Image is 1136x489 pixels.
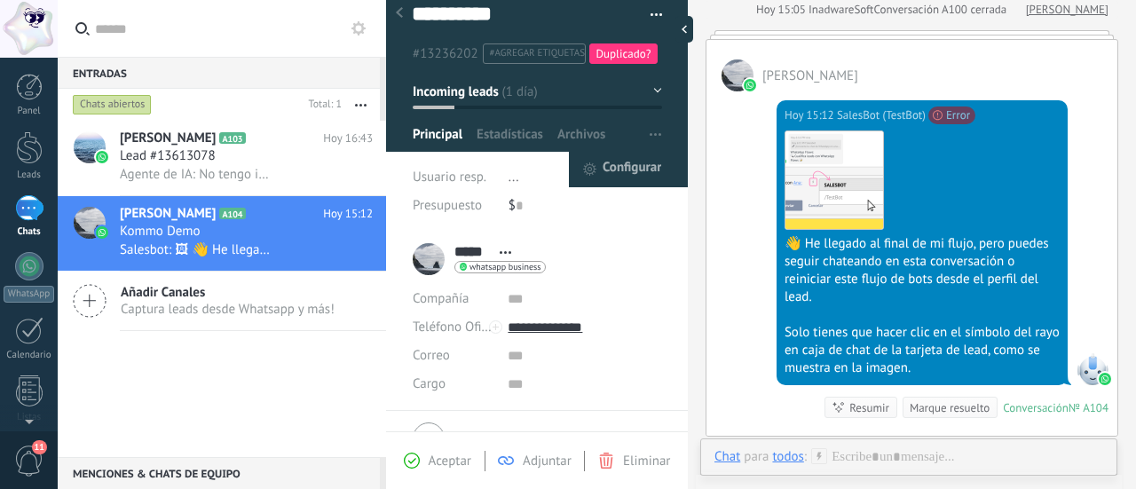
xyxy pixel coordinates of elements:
span: Lead #13613078 [120,147,216,165]
span: Salesbot: 🖼 👋 He llegado al final de mi flujo, pero puedes seguir chateando en esta conversación ... [120,241,275,258]
span: Teléfono Oficina [413,319,505,335]
div: 👋 He llegado al final de mi flujo, pero puedes seguir chateando en esta conversación o reiniciar ... [785,235,1060,306]
button: Teléfono Oficina [413,313,494,342]
span: InadwareSoft [809,2,873,17]
span: Usuario resp. [413,169,486,185]
span: Aaron [762,67,858,84]
span: SalesBot [1077,353,1108,385]
span: #agregar etiquetas [490,47,585,59]
span: Añadir Canales [121,284,335,301]
div: Menciones & Chats de equipo [58,457,380,489]
span: ... [509,169,519,185]
span: [PERSON_NAME] [120,205,216,223]
span: Principal [413,126,462,152]
span: Agente de IA: No tengo información específica sobre los precios de Syslabs Plus en este momento. ... [120,166,275,183]
div: Marque resuelto [910,399,990,416]
span: : [804,448,807,466]
span: A104 [219,208,245,219]
div: Entradas [58,57,380,89]
span: A103 [219,132,245,144]
img: waba.svg [1099,373,1111,385]
img: icon [96,151,108,163]
div: Panel [4,106,55,117]
a: [PERSON_NAME] [1026,1,1108,19]
span: Estadísticas [477,126,543,152]
div: Conversación [1003,400,1069,415]
span: 11 [32,440,47,454]
div: № A104 [1069,400,1108,415]
span: para [744,448,769,466]
span: Aceptar [429,453,471,469]
span: SalesBot (TestBot) [837,106,926,124]
span: [PERSON_NAME] [120,130,216,147]
div: Chats abiertos [73,94,152,115]
a: avataricon[PERSON_NAME]A103Hoy 16:43Lead #13613078Agente de IA: No tengo información específica s... [58,121,386,195]
span: Configurar [603,152,661,187]
div: Conversación A100 cerrada [873,1,1006,19]
img: icon [96,226,108,239]
div: Solo tienes que hacer clic en el símbolo del rayo en caja de chat de la tarjeta de lead, como se ... [785,324,1060,377]
span: whatsapp business [469,263,540,272]
div: Hoy 15:05 [756,1,809,19]
img: 4927480c-1d16-4f70-9e5a-027b32d25e09 [785,131,883,229]
a: avataricon[PERSON_NAME]A104Hoy 15:12Kommo DemoSalesbot: 🖼 👋 He llegado al final de mi flujo, pero... [58,196,386,271]
span: #13236202 [413,45,478,62]
div: Resumir [849,399,889,416]
div: Total: 1 [302,96,342,114]
span: Presupuesto [413,197,482,214]
div: todos [772,448,803,464]
span: Hoy 16:43 [323,130,373,147]
div: Calendario [4,350,55,361]
span: Adjuntar [523,453,572,469]
span: Duplicado? [596,46,651,61]
span: Eliminar [623,453,670,469]
div: Ocultar [675,16,693,43]
div: Chats [4,226,55,238]
div: Compañía [413,285,494,313]
div: Usuario resp. [413,163,495,192]
div: Hoy 15:12 [785,106,837,124]
button: Correo [413,342,450,370]
img: waba.svg [744,79,756,91]
span: Hoy 15:12 [323,205,373,223]
span: Kommo Demo [120,223,201,241]
span: Aaron [722,59,753,91]
div: Cargo [413,370,494,398]
button: Más [342,89,380,121]
span: Error [928,106,975,124]
div: WhatsApp [4,286,54,303]
span: Captura leads desde Whatsapp y más! [121,301,335,318]
div: Leads [4,170,55,181]
div: Presupuesto [413,192,495,220]
div: $ [509,192,662,220]
span: Cargo [413,377,446,390]
span: Correo [413,347,450,364]
span: Archivos [557,126,605,152]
